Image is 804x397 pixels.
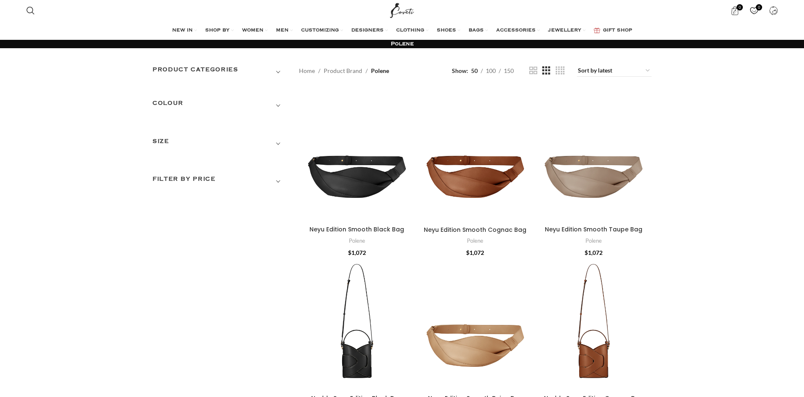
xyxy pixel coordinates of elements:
[276,22,293,39] a: MEN
[309,225,404,234] a: Neyu Edition Smooth Black Bag
[172,22,197,39] a: NEW IN
[437,27,456,34] span: SHOES
[467,237,483,245] a: Polene
[417,258,533,391] a: Neyu Edition Smooth Beige Bag
[437,22,460,39] a: SHOES
[22,22,782,39] div: Main navigation
[351,27,384,34] span: DESIGNERS
[545,225,642,234] a: Neyu Edition Smooth Taupe Bag
[152,99,286,113] h3: COLOUR
[466,249,469,256] span: $
[548,22,585,39] a: JEWELLERY
[536,89,652,222] a: Neyu Edition Smooth Taupe Bag
[585,249,588,256] span: $
[726,2,743,19] a: 0
[496,27,536,34] span: ACCESSORIES
[396,22,428,39] a: CLOTHING
[496,22,540,39] a: ACCESSORIES
[469,22,488,39] a: BAGS
[348,249,366,256] bdi: 1,072
[205,22,234,39] a: SHOP BY
[424,226,526,234] a: Neyu Edition Smooth Cognac Bag
[536,258,652,390] a: Nodde Seau Edition Cognac Bag
[585,249,603,256] bdi: 1,072
[152,137,286,151] h3: SIZE
[745,2,763,19] div: My Wishlist
[745,2,763,19] a: 0
[276,27,289,34] span: MEN
[301,27,339,34] span: CUSTOMIZING
[242,22,268,39] a: WOMEN
[396,27,424,34] span: CLOTHING
[152,174,286,189] h3: Filter by price
[603,27,632,34] span: GIFT SHOP
[152,65,286,79] h3: Product categories
[585,237,602,245] a: Polene
[737,4,743,10] span: 0
[205,27,229,34] span: SHOP BY
[417,89,533,222] a: Neyu Edition Smooth Cognac Bag
[348,249,351,256] span: $
[242,27,263,34] span: WOMEN
[388,6,416,13] a: Site logo
[351,22,388,39] a: DESIGNERS
[594,22,632,39] a: GIFT SHOP
[594,28,600,33] img: GiftBag
[172,27,193,34] span: NEW IN
[349,237,365,245] a: Polene
[548,27,581,34] span: JEWELLERY
[299,258,415,390] a: Nodde Seau Edition Black Bag
[756,4,762,10] span: 0
[299,89,415,222] a: Neyu Edition Smooth Black Bag
[22,2,39,19] a: Search
[466,249,484,256] bdi: 1,072
[301,22,343,39] a: CUSTOMIZING
[469,27,484,34] span: BAGS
